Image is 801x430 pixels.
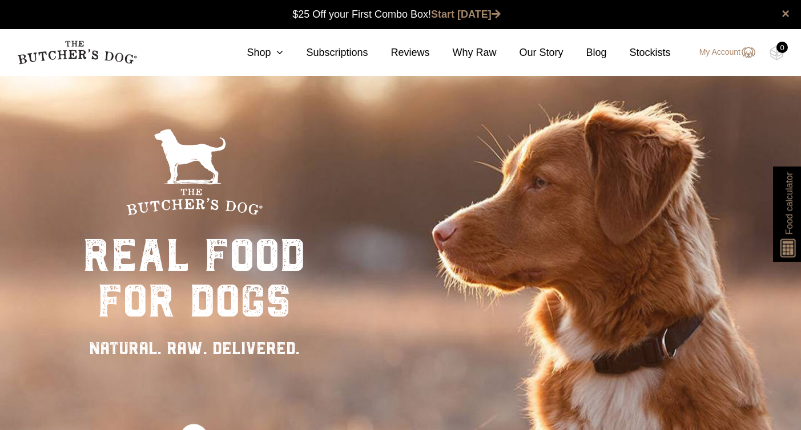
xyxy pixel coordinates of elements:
a: Stockists [607,45,671,60]
span: Food calculator [782,172,796,234]
div: NATURAL. RAW. DELIVERED. [83,335,305,361]
a: Reviews [368,45,429,60]
a: Start [DATE] [431,9,501,20]
a: Shop [224,45,283,60]
a: Why Raw [430,45,497,60]
a: close [782,7,790,21]
div: real food for dogs [83,233,305,324]
a: Subscriptions [283,45,368,60]
a: Blog [563,45,607,60]
a: Our Story [497,45,563,60]
img: TBD_Cart-Empty.png [770,46,784,60]
div: 0 [776,42,788,53]
a: My Account [688,46,755,59]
